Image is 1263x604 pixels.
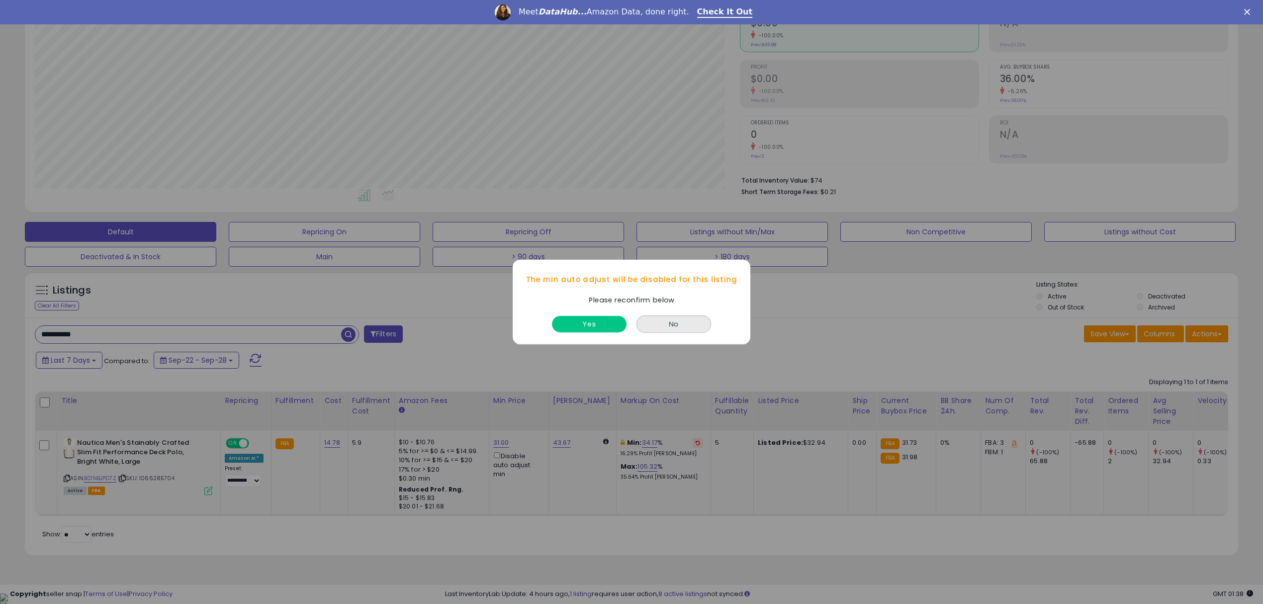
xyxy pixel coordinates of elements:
[552,316,627,332] button: Yes
[697,7,753,18] a: Check It Out
[584,295,679,305] div: Please reconfirm below
[495,4,511,20] img: Profile image for Georgie
[539,7,587,16] i: DataHub...
[636,315,711,333] button: No
[519,7,689,17] div: Meet Amazon Data, done right.
[513,265,750,295] div: The min auto adjust will be disabled for this listing
[1244,9,1254,15] div: Close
